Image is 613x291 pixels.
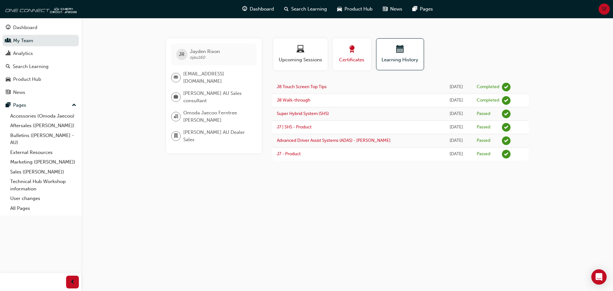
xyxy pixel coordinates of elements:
[445,150,467,158] div: Mon Mar 31 2025 12:19:47 GMT+1100 (Australian Eastern Daylight Time)
[6,64,10,70] span: search-icon
[8,157,79,167] a: Marketing ([PERSON_NAME])
[174,132,178,140] span: department-icon
[502,83,511,91] span: learningRecordVerb_COMPLETE-icon
[277,124,312,130] a: J7 | SHS - Product
[277,138,390,143] a: Advanced Driver Assist Systems (ADAS) - [PERSON_NAME]
[6,51,11,57] span: chart-icon
[337,5,342,13] span: car-icon
[297,45,304,54] span: laptop-icon
[13,102,26,109] div: Pages
[3,73,79,85] a: Product Hub
[337,56,366,64] span: Certificates
[3,87,79,98] a: News
[348,45,356,54] span: award-icon
[8,177,79,194] a: Technical Hub Workshop information
[445,137,467,144] div: Thu Apr 10 2025 15:19:51 GMT+1000 (Australian Eastern Standard Time)
[183,129,252,143] span: [PERSON_NAME] AU Dealer Sales
[242,5,247,13] span: guage-icon
[445,83,467,91] div: Fri Jul 04 2025 15:56:12 GMT+1000 (Australian Eastern Standard Time)
[190,55,206,60] span: ojau160
[383,5,388,13] span: news-icon
[6,25,11,31] span: guage-icon
[278,56,323,64] span: Upcoming Sessions
[502,110,511,118] span: learningRecordVerb_PASS-icon
[390,5,402,13] span: News
[277,111,329,116] a: Super Hybrid System (SHS)
[6,77,11,82] span: car-icon
[396,45,404,54] span: calendar-icon
[3,20,79,99] button: DashboardMy TeamAnalyticsSearch LearningProduct HubNews
[250,5,274,13] span: Dashboard
[3,22,79,34] a: Dashboard
[477,97,499,103] div: Completed
[13,24,37,31] div: Dashboard
[13,76,41,83] div: Product Hub
[6,38,11,44] span: people-icon
[8,121,79,131] a: Aftersales ([PERSON_NAME])
[183,109,252,124] span: Omoda Jaecoo Ferntree [PERSON_NAME]
[13,89,25,96] div: News
[477,138,490,144] div: Passed
[599,4,610,15] button: SF
[477,84,499,90] div: Completed
[502,96,511,105] span: learningRecordVerb_COMPLETE-icon
[502,150,511,158] span: learningRecordVerb_PASS-icon
[602,5,607,13] span: SF
[332,3,378,16] a: car-iconProduct Hub
[277,97,310,103] a: J8 Walk-through
[3,99,79,111] button: Pages
[237,3,279,16] a: guage-iconDashboard
[6,103,11,108] span: pages-icon
[477,124,490,130] div: Passed
[3,3,77,15] img: oneconnect
[174,112,178,121] span: organisation-icon
[277,151,301,157] a: J7 - Product
[344,5,373,13] span: Product Hub
[378,3,407,16] a: news-iconNews
[477,151,490,157] div: Passed
[8,194,79,203] a: User changes
[477,111,490,117] div: Passed
[445,110,467,118] div: Fri May 16 2025 09:27:44 GMT+1000 (Australian Eastern Standard Time)
[591,269,607,285] div: Open Intercom Messenger
[284,5,289,13] span: search-icon
[13,63,49,70] div: Search Learning
[420,5,433,13] span: Pages
[174,93,178,101] span: briefcase-icon
[3,35,79,47] a: My Team
[412,5,417,13] span: pages-icon
[376,38,424,70] button: Learning History
[8,148,79,157] a: External Resources
[183,90,252,104] span: [PERSON_NAME] AU Sales consultant
[445,97,467,104] div: Fri Jul 04 2025 15:36:40 GMT+1000 (Australian Eastern Standard Time)
[381,56,419,64] span: Learning History
[333,38,371,70] button: Certificates
[502,136,511,145] span: learningRecordVerb_PASS-icon
[3,61,79,73] a: Search Learning
[8,203,79,213] a: All Pages
[8,111,79,121] a: Accessories (Omoda Jaecoo)
[291,5,327,13] span: Search Learning
[502,123,511,132] span: learningRecordVerb_PASS-icon
[190,49,220,54] span: Jayden Rixon
[179,51,185,58] span: JR
[445,124,467,131] div: Tue May 06 2025 10:25:39 GMT+1000 (Australian Eastern Standard Time)
[279,3,332,16] a: search-iconSearch Learning
[8,131,79,148] a: Bulletins ([PERSON_NAME] - AU)
[8,167,79,177] a: Sales ([PERSON_NAME])
[183,70,252,85] span: [EMAIL_ADDRESS][DOMAIN_NAME]
[174,73,178,82] span: email-icon
[273,38,328,70] button: Upcoming Sessions
[277,84,327,89] a: J8 Touch Screen Top Tips
[72,101,76,110] span: up-icon
[3,48,79,59] a: Analytics
[70,278,75,286] span: prev-icon
[6,90,11,96] span: news-icon
[13,50,33,57] div: Analytics
[407,3,438,16] a: pages-iconPages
